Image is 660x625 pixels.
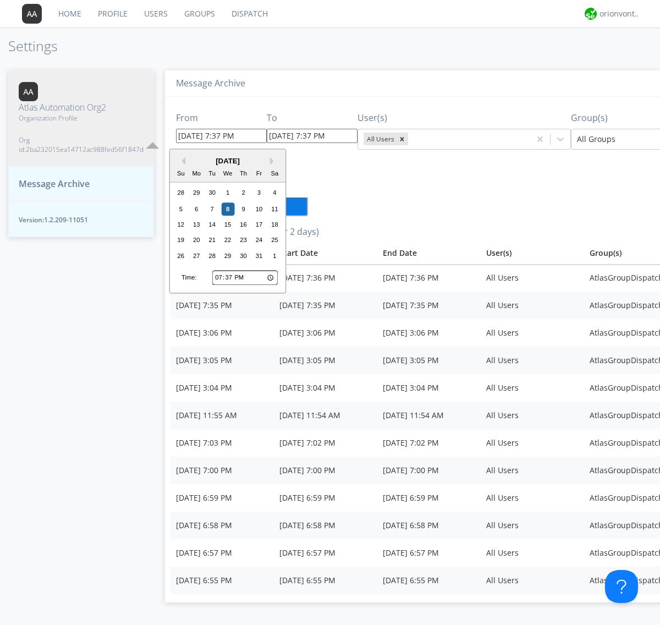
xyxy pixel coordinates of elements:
span: Version: 1.2.209-11051 [19,215,144,224]
div: [DATE] 6:57 PM [176,547,268,558]
div: Choose Tuesday, October 21st, 2025 [206,234,219,247]
div: Choose Saturday, October 25th, 2025 [268,234,282,247]
div: [DATE] 3:06 PM [383,327,475,338]
div: [DATE] 7:35 PM [279,300,372,311]
div: Choose Saturday, October 11th, 2025 [268,202,282,216]
div: Sa [268,167,282,180]
div: Choose Wednesday, October 29th, 2025 [221,249,234,262]
div: Choose Sunday, October 12th, 2025 [174,218,188,231]
div: All Users [486,410,579,421]
h3: From [176,113,267,123]
div: Choose Monday, October 13th, 2025 [190,218,203,231]
div: All Users [486,382,579,393]
div: Choose Thursday, October 9th, 2025 [237,202,250,216]
div: Choose Monday, October 6th, 2025 [190,202,203,216]
div: [DATE] 7:00 PM [383,465,475,476]
div: [DATE] 11:54 AM [383,410,475,421]
div: [DATE] 3:05 PM [383,355,475,366]
div: [DATE] 3:04 PM [279,382,372,393]
div: All Users [486,520,579,531]
div: All Users [364,133,396,145]
div: [DATE] 7:35 PM [176,300,268,311]
div: Choose Wednesday, October 8th, 2025 [221,202,234,216]
div: orionvontas+atlas+automation+org2 [599,8,641,19]
div: [DATE] 6:59 PM [176,492,268,503]
img: 373638.png [19,82,38,101]
div: [DATE] 6:57 PM [279,547,372,558]
div: All Users [486,465,579,476]
iframe: Toggle Customer Support [605,570,638,603]
div: Choose Friday, October 17th, 2025 [252,218,266,231]
button: Message Archive [8,166,154,202]
div: [DATE] 6:55 PM [383,575,475,586]
div: [DATE] 7:02 PM [279,437,372,448]
span: Organization Profile [19,113,144,123]
div: [DATE] 7:35 PM [383,300,475,311]
div: month 2025-10 [173,185,283,264]
div: Choose Thursday, October 23rd, 2025 [237,234,250,247]
div: All Users [486,272,579,283]
div: Choose Tuesday, September 30th, 2025 [206,187,219,200]
div: [DATE] 6:57 PM [383,547,475,558]
span: Atlas Automation Org2 [19,101,144,114]
button: Version:1.2.209-11051 [8,201,154,237]
div: All Users [486,300,579,311]
div: Choose Thursday, October 30th, 2025 [237,249,250,262]
button: Previous Month [178,157,185,165]
div: Su [174,167,188,180]
div: [DATE] [170,156,285,166]
div: Choose Monday, October 20th, 2025 [190,234,203,247]
div: Choose Sunday, October 19th, 2025 [174,234,188,247]
img: 373638.png [22,4,42,24]
div: Choose Tuesday, October 28th, 2025 [206,249,219,262]
div: Choose Wednesday, October 22nd, 2025 [221,234,234,247]
th: Toggle SortBy [274,242,377,264]
div: [DATE] 6:55 PM [176,575,268,586]
th: User(s) [481,242,584,264]
div: Choose Tuesday, October 7th, 2025 [206,202,219,216]
div: Choose Monday, October 27th, 2025 [190,249,203,262]
h3: User(s) [358,113,571,123]
div: All Users [486,547,579,558]
span: Message Archive [19,178,90,190]
div: All Users [486,575,579,586]
div: Choose Friday, October 10th, 2025 [252,202,266,216]
div: [DATE] 7:00 PM [176,465,268,476]
button: Next Month [270,157,278,165]
div: All Users [486,355,579,366]
div: [DATE] 11:54 AM [279,410,372,421]
div: [DATE] 6:59 PM [383,492,475,503]
div: Choose Monday, September 29th, 2025 [190,187,203,200]
div: Choose Friday, October 24th, 2025 [252,234,266,247]
div: [DATE] 7:36 PM [279,272,372,283]
div: Choose Friday, October 3rd, 2025 [252,187,266,200]
div: [DATE] 3:04 PM [176,382,268,393]
div: Time: [182,273,197,282]
div: Choose Friday, October 31st, 2025 [252,249,266,262]
div: Choose Sunday, September 28th, 2025 [174,187,188,200]
div: [DATE] 6:55 PM [279,575,372,586]
div: Choose Sunday, October 5th, 2025 [174,202,188,216]
div: All Users [486,492,579,503]
input: Time [212,271,278,285]
div: [DATE] 6:58 PM [383,520,475,531]
div: All Users [486,437,579,448]
div: Fr [252,167,266,180]
div: Tu [206,167,219,180]
div: [DATE] 3:04 PM [383,382,475,393]
div: [DATE] 11:55 AM [176,410,268,421]
div: Choose Thursday, October 2nd, 2025 [237,187,250,200]
div: We [221,167,234,180]
div: Choose Tuesday, October 14th, 2025 [206,218,219,231]
div: [DATE] 6:58 PM [279,520,372,531]
div: [DATE] 6:59 PM [279,492,372,503]
div: [DATE] 3:06 PM [176,327,268,338]
div: All Users [486,327,579,338]
div: Choose Saturday, October 4th, 2025 [268,187,282,200]
div: Choose Saturday, November 1st, 2025 [268,249,282,262]
div: [DATE] 7:03 PM [176,437,268,448]
div: [DATE] 7:02 PM [383,437,475,448]
button: Atlas Automation Org2Organization ProfileOrg id:2ba232015ea14712ac988fed56f1847d [8,70,154,166]
div: [DATE] 7:36 PM [383,272,475,283]
h3: To [267,113,358,123]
